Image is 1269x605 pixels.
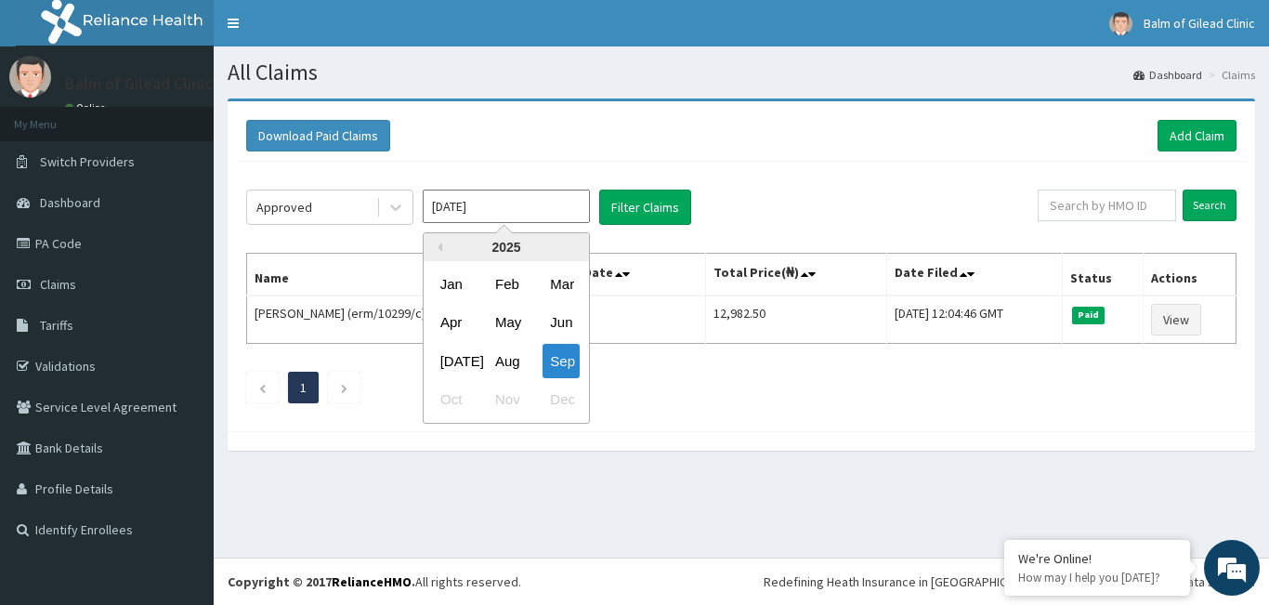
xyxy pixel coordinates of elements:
div: Redefining Heath Insurance in [GEOGRAPHIC_DATA] using Telemedicine and Data Science! [764,572,1255,591]
p: How may I help you today? [1018,570,1176,585]
div: Choose February 2025 [488,267,525,301]
div: Choose January 2025 [433,267,470,301]
img: User Image [1109,12,1132,35]
textarea: Type your message and hit 'Enter' [9,405,354,470]
th: Status [1062,254,1143,296]
div: month 2025-09 [424,265,589,419]
button: Previous Year [433,243,442,252]
span: Balm of Gilead Clinic [1144,15,1255,32]
div: Choose March 2025 [543,267,580,301]
strong: Copyright © 2017 . [228,573,415,590]
div: Choose August 2025 [488,344,525,378]
div: Choose April 2025 [433,306,470,340]
td: 12,982.50 [705,296,887,344]
li: Claims [1204,67,1255,83]
input: Search by HMO ID [1038,190,1176,221]
div: Choose June 2025 [543,306,580,340]
a: View [1151,304,1201,335]
th: Name [247,254,510,296]
span: Tariffs [40,317,73,334]
div: Choose May 2025 [488,306,525,340]
td: [PERSON_NAME] (erm/10299/c) [247,296,510,344]
img: d_794563401_company_1708531726252_794563401 [34,93,75,139]
span: Paid [1072,307,1105,323]
img: User Image [9,56,51,98]
span: Dashboard [40,194,100,211]
div: Choose July 2025 [433,344,470,378]
a: Page 1 is your current page [300,379,307,396]
a: Online [65,101,110,114]
button: Filter Claims [599,190,691,225]
div: Minimize live chat window [305,9,349,54]
th: Total Price(₦) [705,254,887,296]
td: [DATE] 12:04:46 GMT [887,296,1063,344]
div: We're Online! [1018,550,1176,567]
a: Previous page [258,379,267,396]
span: Switch Providers [40,153,135,170]
a: RelianceHMO [332,573,412,590]
a: Dashboard [1133,67,1202,83]
div: Approved [256,198,312,217]
h1: All Claims [228,60,1255,85]
th: Actions [1144,254,1236,296]
div: 2025 [424,233,589,261]
p: Balm of Gilead Clinic [65,75,213,92]
input: Select Month and Year [423,190,590,223]
a: Add Claim [1158,120,1236,151]
button: Download Paid Claims [246,120,390,151]
span: Claims [40,276,76,293]
th: Date Filed [887,254,1063,296]
div: Choose September 2025 [543,344,580,378]
span: We're online! [108,183,256,371]
footer: All rights reserved. [214,558,1269,605]
div: Chat with us now [97,104,312,128]
a: Next page [340,379,348,396]
input: Search [1183,190,1236,221]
